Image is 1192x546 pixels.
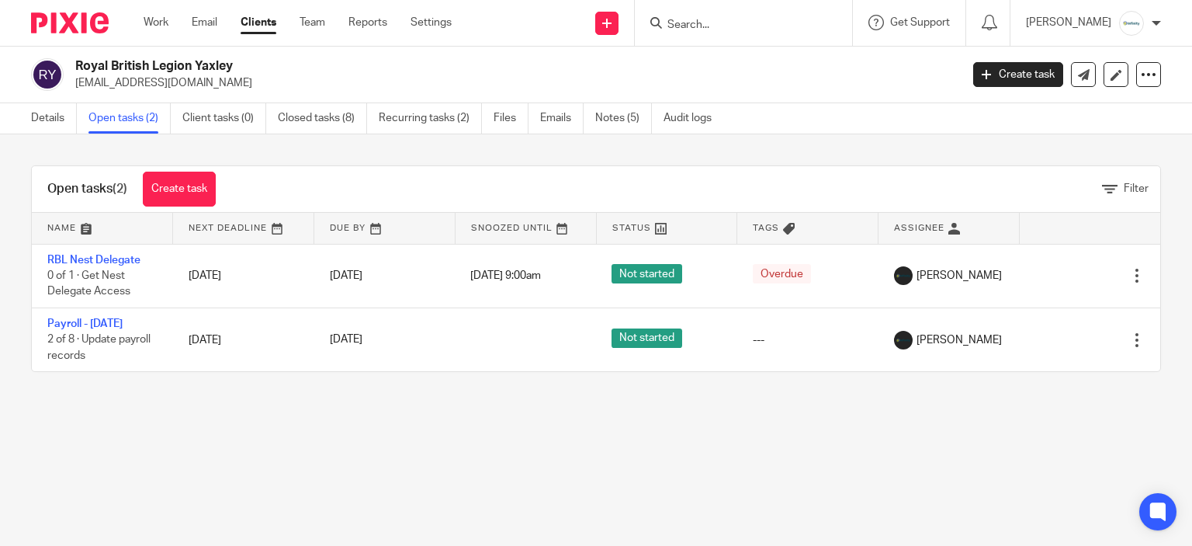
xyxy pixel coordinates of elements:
[973,62,1063,87] a: Create task
[890,17,950,28] span: Get Support
[31,58,64,91] img: svg%3E
[31,12,109,33] img: Pixie
[494,103,528,134] a: Files
[241,15,276,30] a: Clients
[612,224,651,232] span: Status
[143,172,216,207] a: Create task
[113,183,127,195] span: (2)
[612,329,682,348] span: Not started
[664,103,723,134] a: Audit logs
[192,15,217,30] a: Email
[1124,183,1149,194] span: Filter
[47,318,123,329] a: Payroll - [DATE]
[47,270,130,297] span: 0 of 1 · Get Nest Delegate Access
[540,103,584,134] a: Emails
[182,103,266,134] a: Client tasks (0)
[330,335,362,346] span: [DATE]
[47,181,127,197] h1: Open tasks
[917,332,1002,348] span: [PERSON_NAME]
[1119,11,1144,36] img: Infinity%20Logo%20with%20Whitespace%20.png
[47,335,151,362] span: 2 of 8 · Update payroll records
[894,266,913,285] img: Infinity%20Logo%20with%20Whitespace%20.png
[753,224,779,232] span: Tags
[330,270,362,281] span: [DATE]
[411,15,452,30] a: Settings
[278,103,367,134] a: Closed tasks (8)
[75,58,775,75] h2: Royal British Legion Yaxley
[470,270,541,281] span: [DATE] 9:00am
[379,103,482,134] a: Recurring tasks (2)
[666,19,806,33] input: Search
[88,103,171,134] a: Open tasks (2)
[47,255,140,266] a: RBL Nest Delegate
[753,264,811,283] span: Overdue
[31,103,77,134] a: Details
[753,332,863,348] div: ---
[348,15,387,30] a: Reports
[894,331,913,350] img: Infinity%20Logo%20with%20Whitespace%20.png
[173,308,314,371] td: [DATE]
[75,75,950,91] p: [EMAIL_ADDRESS][DOMAIN_NAME]
[612,264,682,283] span: Not started
[471,224,553,232] span: Snoozed Until
[1026,15,1111,30] p: [PERSON_NAME]
[300,15,325,30] a: Team
[917,268,1002,283] span: [PERSON_NAME]
[595,103,652,134] a: Notes (5)
[144,15,168,30] a: Work
[173,244,314,308] td: [DATE]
